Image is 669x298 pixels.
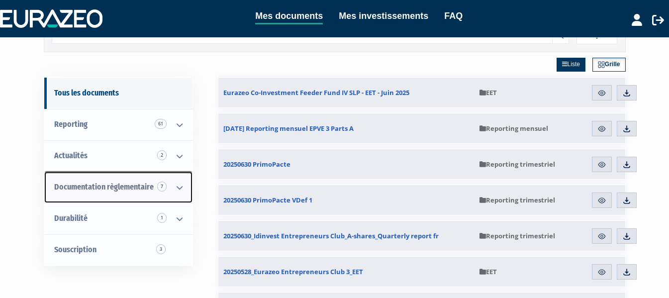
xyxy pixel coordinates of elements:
img: download.svg [622,268,631,277]
span: 61 [155,119,167,129]
img: eye.svg [597,268,606,277]
span: Actualités [54,151,88,160]
img: download.svg [622,89,631,98]
img: eye.svg [597,89,606,98]
span: 2 [157,150,167,160]
span: Reporting [54,119,88,129]
span: Documentation règlementaire [54,182,154,192]
img: download.svg [622,196,631,205]
a: FAQ [444,9,463,23]
a: [DATE] Reporting mensuel EPVE 3 Parts A [218,113,475,143]
span: 20250528_Eurazeo Entrepreneurs Club 3_EET [223,267,363,276]
img: eye.svg [597,160,606,169]
img: eye.svg [597,196,606,205]
img: download.svg [622,160,631,169]
a: Durabilité 1 [44,203,192,234]
img: eye.svg [597,124,606,133]
span: 3 [156,244,166,254]
a: 20250630 PrimoPacte VDef 1 [218,185,475,215]
span: Reporting trimestriel [479,196,555,204]
a: Mes investissements [339,9,428,23]
img: download.svg [622,124,631,133]
a: Documentation règlementaire 7 [44,172,192,203]
span: Durabilité [54,213,88,223]
a: Mes documents [255,9,323,24]
span: Reporting mensuel [479,124,548,133]
a: Tous les documents [44,78,192,109]
a: Eurazeo Co-Investment Feeder Fund IV SLP - EET - Juin 2025 [218,78,475,107]
span: Souscription [54,245,96,254]
span: 1 [157,213,167,223]
span: [DATE] Reporting mensuel EPVE 3 Parts A [223,124,354,133]
img: download.svg [622,232,631,241]
span: 7 [157,182,167,192]
a: 20250528_Eurazeo Entrepreneurs Club 3_EET [218,257,475,287]
a: Liste [557,58,585,72]
span: 20250630 PrimoPacte [223,160,290,169]
span: Eurazeo Co-Investment Feeder Fund IV SLP - EET - Juin 2025 [223,88,409,97]
span: Reporting trimestriel [479,231,555,240]
a: Reporting 61 [44,109,192,140]
a: Actualités 2 [44,140,192,172]
a: Grille [592,58,626,72]
a: Souscription3 [44,234,192,266]
a: 20250630_Idinvest Entrepreneurs Club_A-shares_Quarterly report fr [218,221,475,251]
a: 20250630 PrimoPacte [218,149,475,179]
span: EET [479,267,497,276]
img: grid.svg [598,61,605,68]
span: Reporting trimestriel [479,160,555,169]
span: EET [479,88,497,97]
span: 20250630 PrimoPacte VDef 1 [223,196,312,204]
img: eye.svg [597,232,606,241]
span: 20250630_Idinvest Entrepreneurs Club_A-shares_Quarterly report fr [223,231,439,240]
